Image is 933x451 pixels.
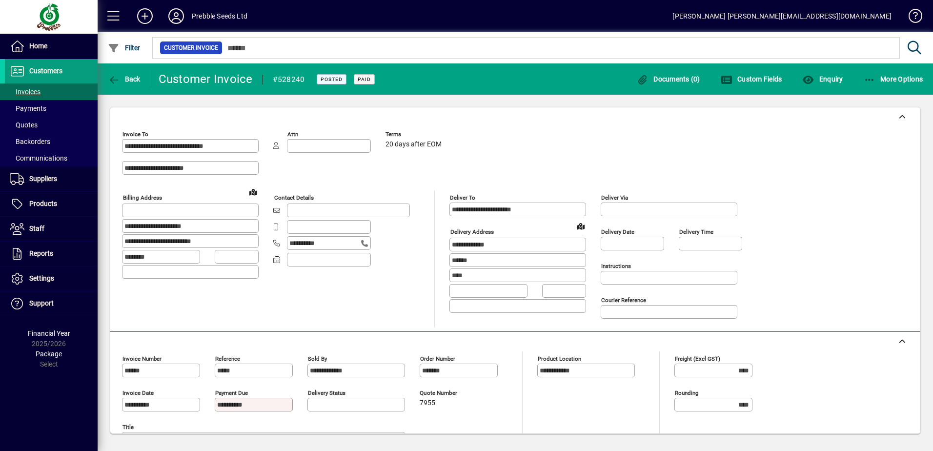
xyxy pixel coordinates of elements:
mat-label: Rounding [675,389,698,396]
a: Home [5,34,98,59]
span: Suppliers [29,175,57,183]
span: Support [29,299,54,307]
span: Posted [321,76,343,82]
div: Prebble Seeds Ltd [192,8,247,24]
button: Filter [105,39,143,57]
span: Filter [108,44,141,52]
button: Documents (0) [634,70,703,88]
span: Reports [29,249,53,257]
button: Profile [161,7,192,25]
a: Knowledge Base [901,2,921,34]
span: Settings [29,274,54,282]
button: More Options [861,70,926,88]
a: Invoices [5,83,98,100]
mat-label: Delivery date [601,228,634,235]
mat-label: Freight (excl GST) [675,355,720,362]
mat-label: Courier Reference [601,297,646,304]
span: Quotes [10,121,38,129]
span: 20 days after EOM [385,141,442,148]
a: Suppliers [5,167,98,191]
mat-label: Product location [538,355,581,362]
a: Staff [5,217,98,241]
button: Enquiry [800,70,845,88]
span: Payments [10,104,46,112]
mat-label: Title [122,424,134,430]
span: Products [29,200,57,207]
a: Backorders [5,133,98,150]
a: Support [5,291,98,316]
mat-label: Delivery status [308,389,345,396]
mat-label: Invoice date [122,389,154,396]
a: Quotes [5,117,98,133]
mat-label: Reference [215,355,240,362]
a: Communications [5,150,98,166]
mat-label: Attn [287,131,298,138]
div: Customer Invoice [159,71,253,87]
span: More Options [864,75,923,83]
mat-label: Order number [420,355,455,362]
span: Custom Fields [721,75,782,83]
span: Customer Invoice [164,43,218,53]
span: Backorders [10,138,50,145]
span: Enquiry [802,75,843,83]
button: Add [129,7,161,25]
span: Terms [385,131,444,138]
span: Customers [29,67,62,75]
button: Custom Fields [718,70,785,88]
button: Back [105,70,143,88]
span: Paid [358,76,371,82]
div: [PERSON_NAME] [PERSON_NAME][EMAIL_ADDRESS][DOMAIN_NAME] [672,8,892,24]
mat-label: Deliver To [450,194,475,201]
a: View on map [573,218,588,234]
div: #528240 [273,72,305,87]
span: Financial Year [28,329,70,337]
a: Payments [5,100,98,117]
mat-label: Sold by [308,355,327,362]
mat-label: Deliver via [601,194,628,201]
span: Back [108,75,141,83]
span: Home [29,42,47,50]
a: Products [5,192,98,216]
span: Staff [29,225,44,232]
span: 7955 [420,399,435,407]
a: Reports [5,242,98,266]
a: View on map [245,184,261,200]
a: Settings [5,266,98,291]
mat-label: Invoice number [122,355,162,362]
mat-label: Delivery time [679,228,713,235]
span: Documents (0) [637,75,700,83]
span: Quote number [420,390,478,396]
mat-label: Instructions [601,263,631,269]
span: Package [36,350,62,358]
mat-label: Payment due [215,389,248,396]
span: Invoices [10,88,41,96]
app-page-header-button: Back [98,70,151,88]
mat-label: Invoice To [122,131,148,138]
span: Communications [10,154,67,162]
